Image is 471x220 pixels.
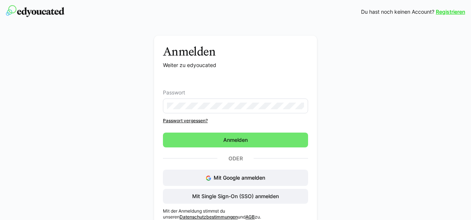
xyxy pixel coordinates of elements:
[163,208,308,220] p: Mit der Anmeldung stimmst du unseren und zu.
[245,214,255,220] a: AGB
[163,133,308,147] button: Anmelden
[163,61,308,69] p: Weiter zu edyoucated
[217,153,254,164] p: Oder
[163,118,308,124] a: Passwort vergessen?
[163,44,308,59] h3: Anmelden
[180,214,238,220] a: Datenschutzbestimmungen
[6,5,64,17] img: edyoucated
[163,189,308,204] button: Mit Single Sign-On (SSO) anmelden
[222,136,249,144] span: Anmelden
[191,193,280,200] span: Mit Single Sign-On (SSO) anmelden
[214,174,265,181] span: Mit Google anmelden
[163,170,308,186] button: Mit Google anmelden
[163,90,185,96] span: Passwort
[361,8,434,16] span: Du hast noch keinen Account?
[436,8,465,16] a: Registrieren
